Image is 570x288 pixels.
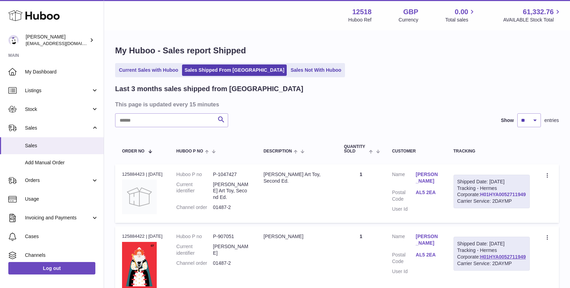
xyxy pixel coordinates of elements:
[399,17,418,23] div: Currency
[213,181,250,201] dd: [PERSON_NAME] Art Toy, Second Ed.
[457,178,526,185] div: Shipped Date: [DATE]
[503,7,562,23] a: 61,332.76 AVAILABLE Stock Total
[176,260,213,267] dt: Channel order
[416,233,439,246] a: [PERSON_NAME]
[25,87,91,94] span: Listings
[115,101,557,108] h3: This page is updated every 15 minutes
[115,45,559,56] h1: My Huboo - Sales report Shipped
[176,181,213,201] dt: Current identifier
[8,262,95,274] a: Log out
[288,64,344,76] a: Sales Not With Huboo
[25,159,98,166] span: Add Manual Order
[416,171,439,184] a: [PERSON_NAME]
[264,171,330,184] div: [PERSON_NAME] Art Toy, Second Ed.
[25,196,98,202] span: Usage
[213,171,250,178] dd: P-1047427
[403,7,418,17] strong: GBP
[122,149,145,154] span: Order No
[480,254,526,260] a: H01HYA0052711949
[352,7,372,17] strong: 12518
[213,243,250,256] dd: [PERSON_NAME]
[25,233,98,240] span: Cases
[25,177,91,184] span: Orders
[122,233,163,239] div: 125884422 | [DATE]
[25,215,91,221] span: Invoicing and Payments
[122,171,163,177] div: 125884423 | [DATE]
[25,69,98,75] span: My Dashboard
[457,198,526,204] div: Carrier Service: 2DAYMP
[392,189,416,202] dt: Postal Code
[392,149,440,154] div: Customer
[25,125,91,131] span: Sales
[115,84,303,94] h2: Last 3 months sales shipped from [GEOGRAPHIC_DATA]
[176,233,213,240] dt: Huboo P no
[116,64,181,76] a: Current Sales with Huboo
[337,164,385,223] td: 1
[264,233,330,240] div: [PERSON_NAME]
[392,171,416,186] dt: Name
[416,189,439,196] a: AL5 2EA
[213,204,250,211] dd: 01487-2
[25,252,98,259] span: Channels
[480,192,526,197] a: H01HYA0052711949
[25,106,91,113] span: Stock
[392,268,416,275] dt: User Id
[503,17,562,23] span: AVAILABLE Stock Total
[25,142,98,149] span: Sales
[348,17,372,23] div: Huboo Ref
[454,149,530,154] div: Tracking
[176,149,203,154] span: Huboo P no
[544,117,559,124] span: entries
[457,241,526,247] div: Shipped Date: [DATE]
[176,243,213,256] dt: Current identifier
[455,7,468,17] span: 0.00
[122,180,157,214] img: no-photo.jpg
[445,17,476,23] span: Total sales
[264,149,292,154] span: Description
[213,233,250,240] dd: P-907051
[176,204,213,211] dt: Channel order
[26,41,102,46] span: [EMAIL_ADDRESS][DOMAIN_NAME]
[392,206,416,212] dt: User Id
[8,35,19,45] img: caitlin@fancylamp.co
[445,7,476,23] a: 0.00 Total sales
[454,175,530,209] div: Tracking - Hermes Corporate:
[176,171,213,178] dt: Huboo P no
[392,233,416,248] dt: Name
[523,7,554,17] span: 61,332.76
[392,252,416,265] dt: Postal Code
[501,117,514,124] label: Show
[344,145,367,154] span: Quantity Sold
[416,252,439,258] a: AL5 2EA
[454,237,530,271] div: Tracking - Hermes Corporate:
[213,260,250,267] dd: 01487-2
[26,34,88,47] div: [PERSON_NAME]
[457,260,526,267] div: Carrier Service: 2DAYMP
[182,64,287,76] a: Sales Shipped From [GEOGRAPHIC_DATA]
